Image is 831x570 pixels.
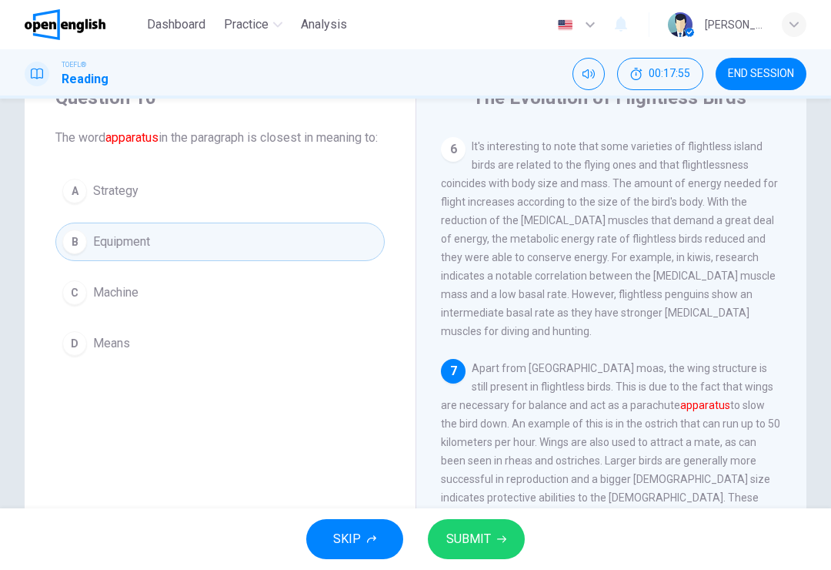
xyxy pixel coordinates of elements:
[441,140,778,337] span: It's interesting to note that some varieties of flightless island birds are related to the flying...
[93,283,138,302] span: Machine
[62,179,87,203] div: A
[55,172,385,210] button: AStrategy
[141,11,212,39] button: Dashboard
[25,9,141,40] a: OpenEnglish logo
[93,182,138,200] span: Strategy
[295,11,353,39] button: Analysis
[62,59,86,70] span: TOEFL®
[441,137,466,162] div: 6
[62,280,87,305] div: C
[428,519,525,559] button: SUBMIT
[556,19,575,31] img: en
[93,233,150,251] span: Equipment
[62,230,87,254] div: B
[55,223,385,261] button: BEquipment
[333,528,361,550] span: SKIP
[301,15,347,34] span: Analysis
[62,70,108,89] h1: Reading
[93,334,130,353] span: Means
[705,15,763,34] div: [PERSON_NAME]
[617,58,703,90] div: Hide
[218,11,289,39] button: Practice
[306,519,403,559] button: SKIP
[716,58,806,90] button: END SESSION
[25,9,105,40] img: OpenEnglish logo
[617,58,703,90] button: 00:17:55
[649,68,690,80] span: 00:17:55
[147,15,205,34] span: Dashboard
[55,129,385,147] span: The word in the paragraph is closest in meaning to:
[446,528,491,550] span: SUBMIT
[55,324,385,363] button: DMeans
[668,12,692,37] img: Profile picture
[62,331,87,356] div: D
[55,273,385,312] button: CMachine
[572,58,605,90] div: Mute
[224,15,269,34] span: Practice
[680,399,730,411] font: apparatus
[441,359,466,384] div: 7
[728,68,794,80] span: END SESSION
[105,130,159,145] font: apparatus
